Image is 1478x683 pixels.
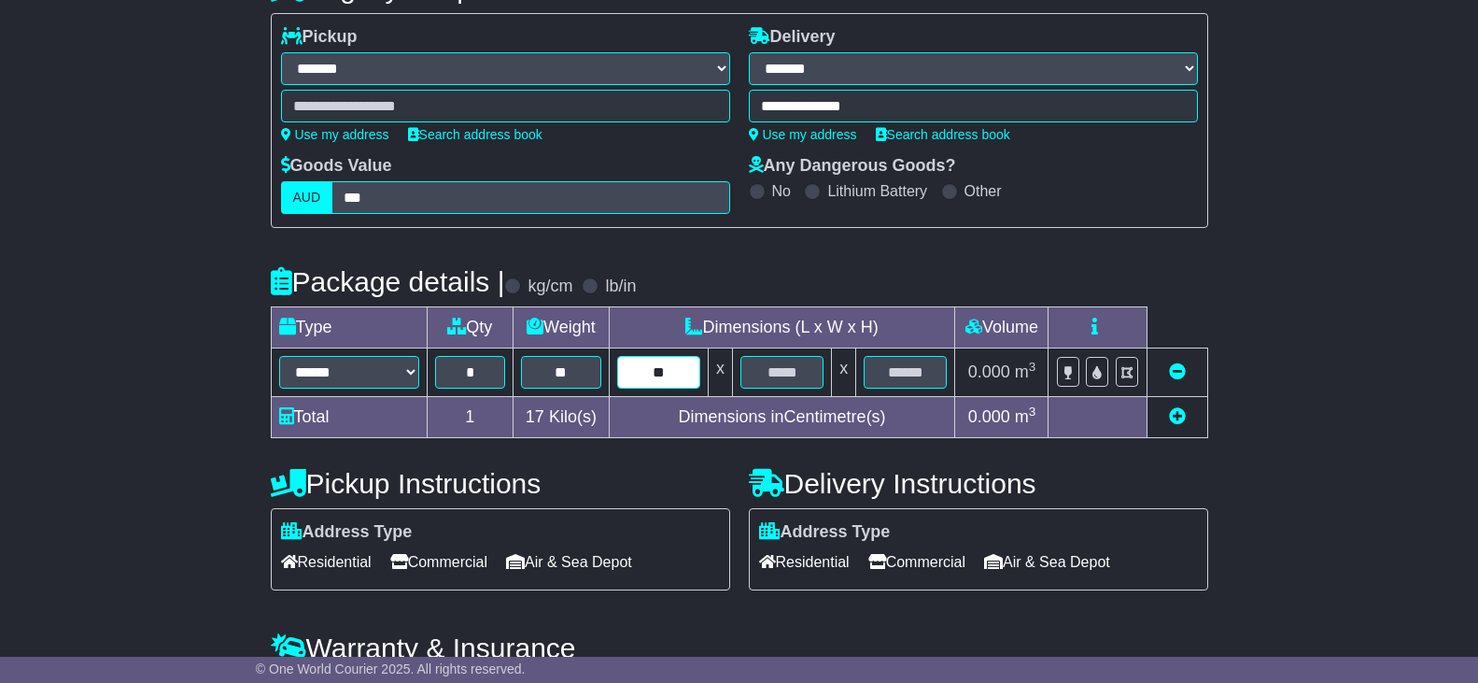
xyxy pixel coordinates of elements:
label: Address Type [759,522,891,543]
label: Any Dangerous Goods? [749,156,956,177]
label: AUD [281,181,333,214]
a: Use my address [749,127,857,142]
span: Commercial [868,548,965,576]
h4: Package details | [271,266,505,297]
span: © One World Courier 2025. All rights reserved. [256,662,526,676]
a: Use my address [281,127,389,142]
td: Type [271,307,427,349]
td: Weight [514,307,610,349]
label: Other [964,182,1002,200]
sup: 3 [1029,405,1036,419]
span: 0.000 [968,363,1010,381]
span: 17 [526,407,544,426]
td: Dimensions in Centimetre(s) [609,397,955,438]
a: Search address book [876,127,1010,142]
span: 0.000 [968,407,1010,426]
td: x [832,349,856,397]
span: Residential [281,548,372,576]
td: Qty [427,307,514,349]
a: Add new item [1169,407,1186,426]
h4: Warranty & Insurance [271,633,1208,663]
span: Residential [759,548,850,576]
label: lb/in [605,277,636,297]
h4: Delivery Instructions [749,468,1208,499]
label: Delivery [749,27,836,48]
label: Goods Value [281,156,392,177]
a: Search address book [408,127,542,142]
td: Volume [955,307,1049,349]
sup: 3 [1029,360,1036,374]
span: Air & Sea Depot [984,548,1110,576]
label: No [772,182,791,200]
label: Lithium Battery [827,182,927,200]
td: Kilo(s) [514,397,610,438]
a: Remove this item [1169,363,1186,381]
td: Total [271,397,427,438]
label: Address Type [281,522,413,543]
span: m [1015,407,1036,426]
td: 1 [427,397,514,438]
td: x [708,349,732,397]
span: Commercial [390,548,487,576]
label: kg/cm [528,277,572,297]
span: Air & Sea Depot [506,548,632,576]
td: Dimensions (L x W x H) [609,307,955,349]
span: m [1015,363,1036,381]
h4: Pickup Instructions [271,468,730,499]
label: Pickup [281,27,358,48]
